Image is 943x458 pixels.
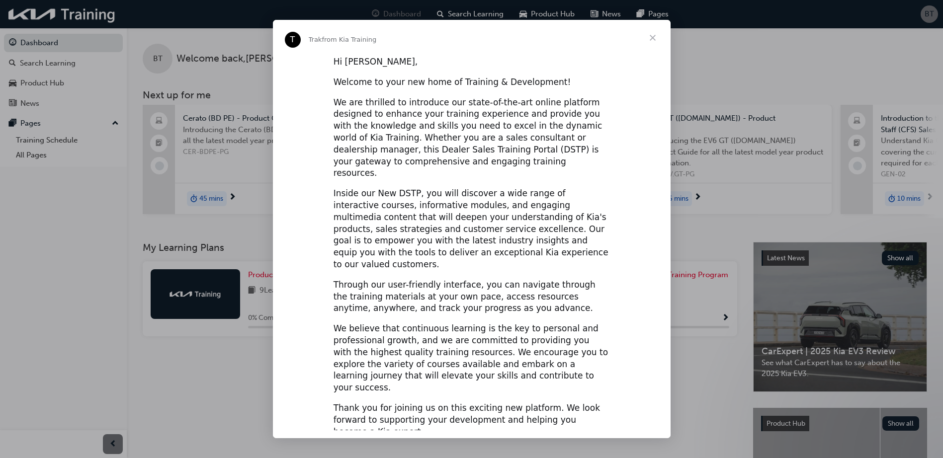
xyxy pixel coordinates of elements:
div: Inside our New DSTP, you will discover a wide range of interactive courses, informative modules, ... [334,188,610,271]
span: Trak [309,36,322,43]
div: Profile image for Trak [285,32,301,48]
div: We are thrilled to introduce our state-of-the-art online platform designed to enhance your traini... [334,97,610,180]
div: Through our user-friendly interface, you can navigate through the training materials at your own ... [334,279,610,314]
div: Welcome to your new home of Training & Development! [334,76,610,88]
span: from Kia Training [322,36,376,43]
div: Thank you for joining us on this exciting new platform. We look forward to supporting your develo... [334,402,610,438]
div: Hi [PERSON_NAME], [334,56,610,68]
span: Close [635,20,671,56]
div: We believe that continuous learning is the key to personal and professional growth, and we are co... [334,323,610,394]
